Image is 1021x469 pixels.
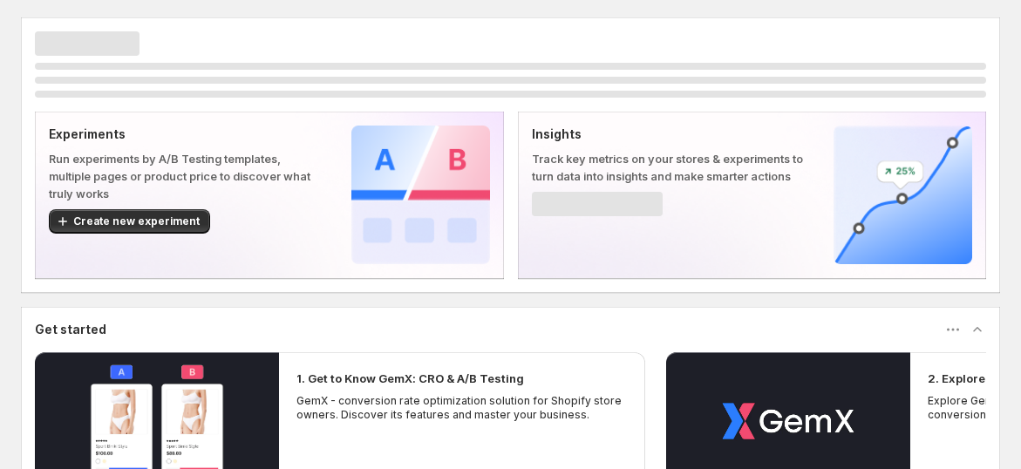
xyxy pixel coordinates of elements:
p: GemX - conversion rate optimization solution for Shopify store owners. Discover its features and ... [296,394,628,422]
img: Experiments [351,126,490,264]
span: Create new experiment [73,214,200,228]
p: Track key metrics on your stores & experiments to turn data into insights and make smarter actions [532,150,807,185]
p: Run experiments by A/B Testing templates, multiple pages or product price to discover what truly ... [49,150,323,202]
h3: Get started [35,321,106,338]
p: Experiments [49,126,323,143]
h2: 1. Get to Know GemX: CRO & A/B Testing [296,370,524,387]
button: Create new experiment [49,209,210,234]
p: Insights [532,126,807,143]
img: Insights [834,126,972,264]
